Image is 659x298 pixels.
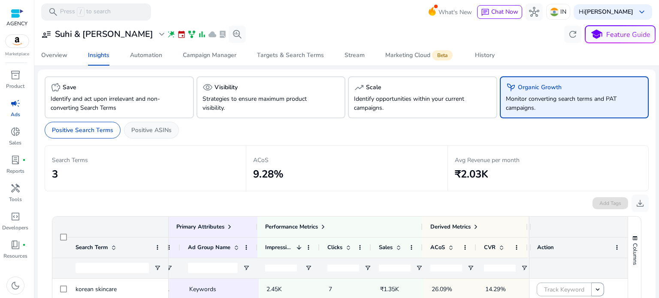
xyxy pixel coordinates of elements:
p: 2.45K [266,280,313,298]
p: Positive ASINs [131,126,172,135]
p: Resources [3,252,27,260]
p: Identify opportunities within your current campaigns. [354,94,468,112]
span: Sales [379,244,393,251]
p: Feature Guide [606,30,650,40]
button: Open Filter Menu [521,265,528,271]
p: Monitor converting search terms and PAT campaigns. [506,94,620,112]
span: campaign [10,98,21,108]
button: hub [526,3,543,21]
span: Primary Attributes [176,223,224,231]
div: Automation [130,52,162,58]
span: CVR [484,244,496,251]
p: AGENCY [6,20,27,27]
h2: ₹2.03K [455,168,641,181]
p: Avg Revenue per month [455,156,641,165]
p: Ads [11,111,20,118]
span: savings [51,82,61,93]
span: keyboard_arrow_down [637,7,647,17]
span: What's New [438,5,472,20]
span: refresh [568,29,578,39]
span: psychiatry [506,82,516,93]
button: Open Filter Menu [364,265,371,271]
h2: 3 [52,168,239,181]
p: Marketplace [5,51,29,57]
div: Targets & Search Terms [257,52,324,58]
span: trending_up [354,82,364,93]
button: schoolFeature Guide [585,25,656,43]
p: Product [6,82,24,90]
span: lab_profile [10,155,21,165]
button: Open Filter Menu [154,265,161,271]
p: Strategies to ensure maximum product visibility. [203,94,317,112]
p: Reports [6,167,24,175]
p: Press to search [60,7,111,17]
button: chatChat Now [477,5,522,19]
input: Search Term Filter Input [76,263,149,273]
span: inventory_2 [10,70,21,80]
span: Chat Now [491,8,518,16]
b: [PERSON_NAME] [585,8,633,16]
span: school [590,28,603,41]
span: Columns [631,243,639,265]
span: Keywords [189,285,216,293]
span: / [77,7,85,17]
h3: Suhi & [PERSON_NAME] [55,29,153,39]
p: Identify and act upon irrelevant and non-converting Search Terms [51,94,165,112]
span: chat [481,8,490,17]
h5: Visibility [215,84,238,91]
span: donut_small [10,126,21,137]
div: Marketing Cloud [385,52,454,59]
span: Performance Metrics [265,223,318,231]
span: user_attributes [41,29,51,39]
button: Open Filter Menu [166,265,172,271]
span: ACoS [430,244,445,251]
div: Insights [88,52,109,58]
span: Ad Group Name [188,244,230,251]
p: Developers [2,224,28,232]
img: in.svg [550,8,559,16]
h5: Scale [366,84,381,91]
button: Open Filter Menu [243,265,250,271]
span: cloud [208,30,217,39]
span: 14.29% [485,285,506,293]
mat-icon: keyboard_arrow_down [594,286,602,293]
input: Ad Group Name Filter Input [188,263,238,273]
span: download [635,198,645,208]
span: Action [537,244,554,251]
span: Impressions [265,244,293,251]
button: refresh [564,26,581,43]
p: 26.09% [432,280,470,298]
p: ₹1.35K [380,280,416,298]
img: amazon.svg [6,35,29,48]
h2: 9.28% [253,168,440,181]
span: wand_stars [167,30,175,39]
span: fiber_manual_record [22,158,26,162]
p: Positive Search Terms [52,126,113,135]
h5: Organic Growth [518,84,562,91]
span: Derived Metrics [430,223,471,231]
span: Clicks [327,244,342,251]
div: Overview [41,52,67,58]
div: Campaign Manager [183,52,236,58]
span: Search Term [76,244,108,251]
span: expand_more [157,29,167,39]
span: code_blocks [10,211,21,222]
button: Track Keyword [537,283,592,296]
span: Beta [432,50,453,60]
p: IN [560,4,566,19]
span: book_4 [10,240,21,250]
p: Tools [9,196,22,203]
span: search_insights [232,29,242,39]
span: korean skincare [76,285,117,293]
button: Open Filter Menu [416,265,423,271]
div: History [475,52,495,58]
button: Open Filter Menu [467,265,474,271]
span: visibility [203,82,213,93]
span: 7 [329,285,332,293]
span: hub [529,7,539,17]
button: Open Filter Menu [305,265,312,271]
span: lab_profile [218,30,227,39]
div: Stream [345,52,365,58]
button: download [632,195,649,212]
button: search_insights [229,26,246,43]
